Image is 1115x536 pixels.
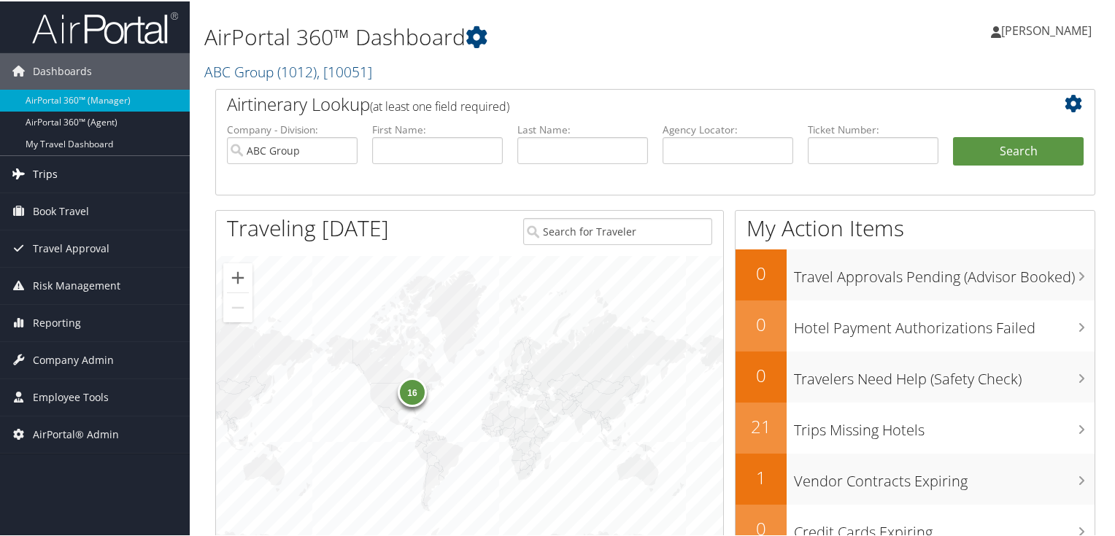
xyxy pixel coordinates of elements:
h3: Hotel Payment Authorizations Failed [794,309,1095,337]
span: Travel Approval [33,229,109,265]
span: , [ 10051 ] [317,61,372,80]
span: Risk Management [33,266,120,303]
span: Reporting [33,303,81,340]
h2: 0 [736,260,787,284]
label: Ticket Number: [808,121,938,136]
h1: My Action Items [736,211,1095,242]
a: 1Vendor Contracts Expiring [736,452,1095,503]
label: Last Name: [517,121,648,136]
label: Agency Locator: [663,121,793,136]
a: [PERSON_NAME] [991,7,1106,51]
div: 16 [398,376,427,405]
h1: AirPortal 360™ Dashboard [204,20,806,51]
span: Company Admin [33,341,114,377]
span: [PERSON_NAME] [1001,21,1092,37]
a: 0Travelers Need Help (Safety Check) [736,350,1095,401]
span: (at least one field required) [370,97,509,113]
h2: Airtinerary Lookup [227,90,1011,115]
button: Zoom in [223,262,252,291]
img: airportal-logo.png [32,9,178,44]
a: 0Hotel Payment Authorizations Failed [736,299,1095,350]
span: Book Travel [33,192,89,228]
span: ( 1012 ) [277,61,317,80]
label: First Name: [372,121,503,136]
label: Company - Division: [227,121,358,136]
span: Dashboards [33,52,92,88]
button: Zoom out [223,292,252,321]
input: Search for Traveler [523,217,713,244]
h2: 21 [736,413,787,438]
a: 21Trips Missing Hotels [736,401,1095,452]
h1: Traveling [DATE] [227,211,389,242]
span: Employee Tools [33,378,109,414]
a: 0Travel Approvals Pending (Advisor Booked) [736,248,1095,299]
h2: 0 [736,311,787,335]
h2: 0 [736,362,787,387]
button: Search [953,136,1084,165]
h3: Trips Missing Hotels [794,411,1095,439]
h3: Vendor Contracts Expiring [794,462,1095,490]
h2: 1 [736,464,787,489]
h3: Travelers Need Help (Safety Check) [794,360,1095,388]
h3: Travel Approvals Pending (Advisor Booked) [794,258,1095,286]
a: ABC Group [204,61,372,80]
span: Trips [33,155,58,191]
span: AirPortal® Admin [33,415,119,451]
